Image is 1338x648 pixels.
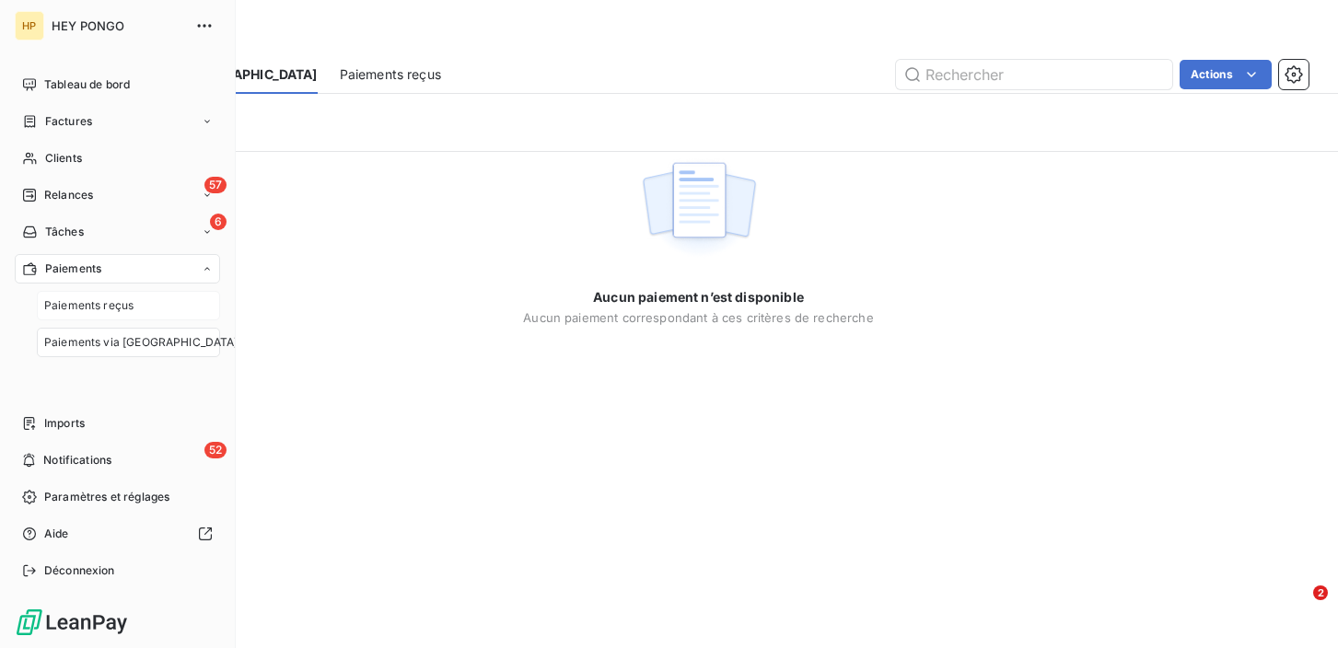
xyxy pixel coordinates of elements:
[204,442,227,458] span: 52
[44,562,115,579] span: Déconnexion
[204,177,227,193] span: 57
[1180,60,1272,89] button: Actions
[15,607,129,637] img: Logo LeanPay
[15,519,220,549] a: Aide
[44,489,169,505] span: Paramètres et réglages
[52,18,184,33] span: HEY PONGO
[593,288,804,307] span: Aucun paiement n’est disponible
[44,76,130,93] span: Tableau de bord
[340,65,441,84] span: Paiements reçus
[896,60,1172,89] input: Rechercher
[44,526,69,542] span: Aide
[15,11,44,40] div: HP
[44,187,93,203] span: Relances
[1313,585,1328,600] span: 2
[44,415,85,432] span: Imports
[45,224,84,240] span: Tâches
[640,152,758,266] img: empty state
[45,113,92,130] span: Factures
[1275,585,1320,630] iframe: Intercom live chat
[44,334,239,351] span: Paiements via [GEOGRAPHIC_DATA]
[45,150,82,167] span: Clients
[44,297,134,314] span: Paiements reçus
[45,260,101,277] span: Paiements
[210,214,227,230] span: 6
[43,452,111,469] span: Notifications
[523,310,873,325] span: Aucun paiement correspondant à ces critères de recherche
